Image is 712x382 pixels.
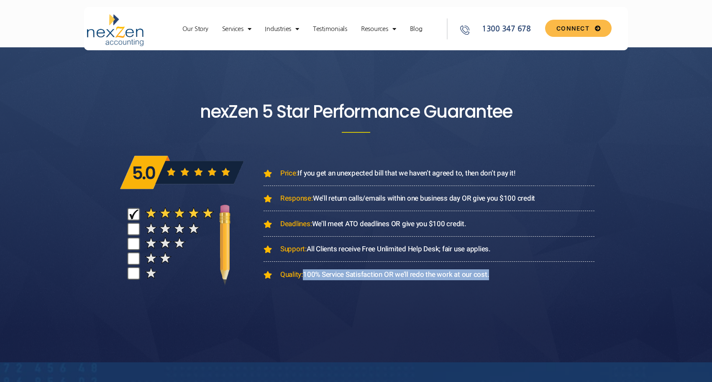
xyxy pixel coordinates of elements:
[218,25,256,33] a: Services
[480,23,531,35] span: 1300 347 678
[280,168,298,178] span: Price:
[278,193,535,204] span: We’ll return calls/emails within one business day OR give you $100 credit
[278,244,491,255] span: All Clients receive Free Unlimited Help Desk; fair use applies.
[278,219,466,230] span: We’ll meet ATO deadlines OR give you $100 credit.
[556,26,589,31] span: CONNECT
[280,219,312,229] span: Deadlines:
[278,168,515,179] span: If you get an unexpected bill that we haven’t agreed to, then don’t pay it!
[280,269,303,280] span: Quality:
[178,18,443,39] nav: Menu
[261,25,303,33] a: Industries
[278,269,489,280] span: 100% Service Satisfaction OR we’ll redo the work at our cost.
[459,23,542,35] a: 1300 347 678
[357,25,400,33] a: Resources
[280,244,307,254] span: Support:
[545,20,612,37] a: CONNECT
[406,25,427,33] a: Blog
[122,101,590,122] h2: nexZen 5 Star Performance Guarantee
[280,193,313,204] span: Response:
[309,25,351,33] a: Testimonials
[178,25,213,33] a: Our Story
